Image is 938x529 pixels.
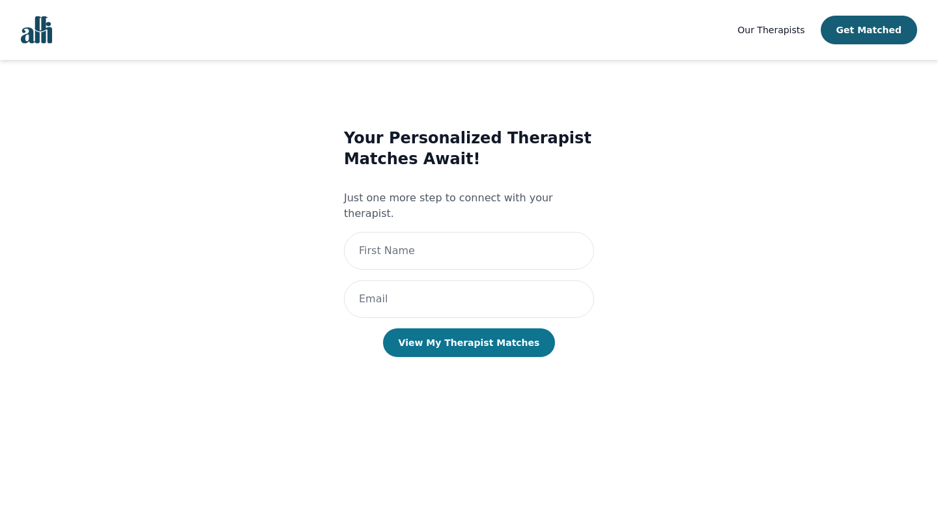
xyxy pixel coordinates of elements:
[21,16,52,44] img: alli logo
[737,25,804,35] span: Our Therapists
[344,280,594,318] input: Email
[344,232,594,270] input: First Name
[821,16,917,44] button: Get Matched
[383,328,556,357] button: View My Therapist Matches
[344,128,594,169] h3: Your Personalized Therapist Matches Await!
[737,22,804,38] a: Our Therapists
[344,190,594,222] p: Just one more step to connect with your therapist.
